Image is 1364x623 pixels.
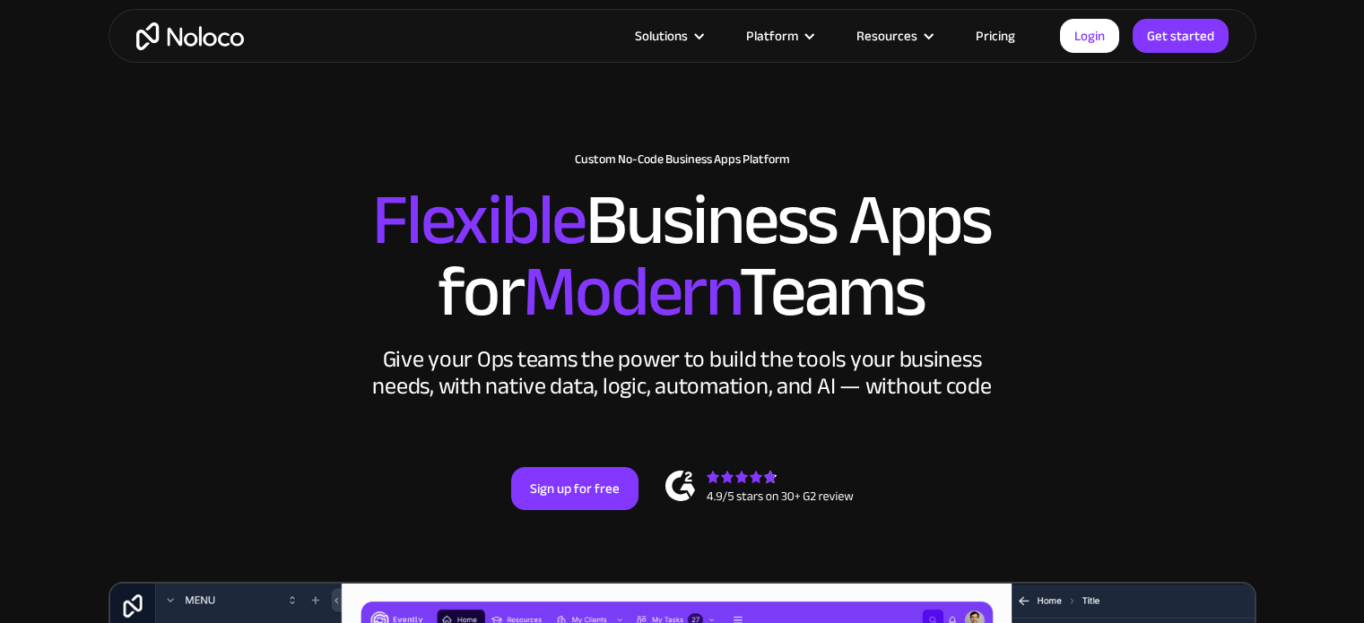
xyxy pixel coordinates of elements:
[372,153,586,287] span: Flexible
[746,24,798,48] div: Platform
[126,152,1238,167] h1: Custom No-Code Business Apps Platform
[1133,19,1229,53] a: Get started
[953,24,1038,48] a: Pricing
[856,24,917,48] div: Resources
[635,24,688,48] div: Solutions
[523,225,739,359] span: Modern
[612,24,724,48] div: Solutions
[834,24,953,48] div: Resources
[511,467,639,510] a: Sign up for free
[136,22,244,50] a: home
[126,185,1238,328] h2: Business Apps for Teams
[369,346,996,400] div: Give your Ops teams the power to build the tools your business needs, with native data, logic, au...
[724,24,834,48] div: Platform
[1060,19,1119,53] a: Login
